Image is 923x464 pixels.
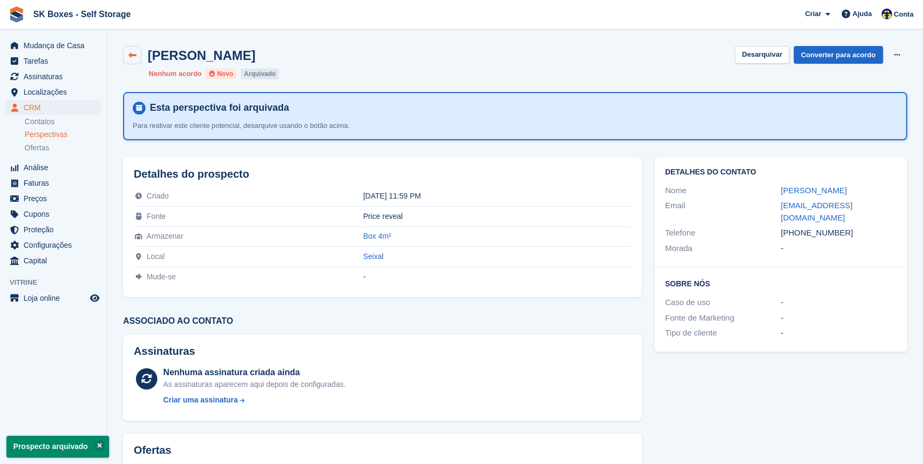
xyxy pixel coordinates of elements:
span: Perspectivas [25,130,67,140]
span: Criar [805,9,821,19]
div: - [781,327,896,339]
span: Assinaturas [24,69,88,84]
div: - [781,312,896,324]
h2: Sobre Nós [665,278,896,288]
button: Desarquivar [735,46,789,64]
span: Configurações [24,238,88,253]
div: Nome [665,185,781,197]
a: menu [5,291,101,306]
a: Perspectivas [25,129,101,140]
a: menu [5,176,101,191]
div: As assinaturas aparecem aqui depois de configuradas. [163,379,346,390]
span: Capital [24,253,88,268]
span: Fonte [147,212,166,220]
h2: Ofertas [134,444,171,457]
span: Proteção [24,222,88,237]
span: Vitrine [10,277,106,288]
a: menu [5,160,101,175]
img: Rita Ferreira [881,9,892,19]
span: Faturas [24,176,88,191]
div: Email [665,200,781,224]
h2: Detalhes do contato [665,168,896,177]
a: Box 4m² [363,232,391,240]
div: - [781,242,896,255]
span: Loja online [24,291,88,306]
a: Loja de pré-visualização [88,292,101,305]
li: Nenhum acordo [149,69,202,79]
span: Criado [147,192,169,200]
a: Criar uma assinatura [163,394,346,406]
a: menu [5,222,101,237]
p: Prospecto arquivado [6,436,109,458]
div: Tipo de cliente [665,327,781,339]
div: - [781,296,896,309]
h2: Assinaturas [134,345,631,357]
span: Mudança de Casa [24,38,88,53]
h3: Associado ao contato [123,316,642,326]
a: Seixal [363,252,384,261]
li: Arquivado [241,69,279,79]
a: menu [5,238,101,253]
li: Novo [206,69,237,79]
a: menu [5,85,101,100]
span: Análise [24,160,88,175]
a: menu [5,54,101,69]
a: SK Boxes - Self Storage [29,5,135,23]
a: [PERSON_NAME] [781,186,846,195]
span: Preços [24,191,88,206]
div: Caso de uso [665,296,781,309]
a: menu [5,191,101,206]
div: Fonte de Marketing [665,312,781,324]
a: Converter para acordo [794,46,883,64]
span: Ofertas [25,143,49,153]
div: Criar uma assinatura [163,394,238,406]
span: Ajuda [852,9,872,19]
h2: [PERSON_NAME] [148,48,255,63]
div: - [363,272,631,281]
div: Nenhuma assinatura criada ainda [163,366,346,379]
span: Localizações [24,85,88,100]
a: menu [5,207,101,222]
span: Conta [894,9,913,20]
a: menu [5,253,101,268]
a: Contatos [25,117,101,127]
a: Ofertas [25,142,101,154]
img: stora-icon-8386f47178a22dfd0bd8f6a31ec36ba5ce8667c1dd55bd0f319d3a0aa187defe.svg [9,6,25,22]
div: Price reveal [363,212,631,220]
span: Armazenar [147,232,183,240]
div: Telefone [665,227,781,239]
span: Tarefas [24,54,88,69]
span: Local [147,252,164,261]
span: Cupons [24,207,88,222]
a: menu [5,100,101,115]
a: [EMAIL_ADDRESS][DOMAIN_NAME] [781,201,852,222]
div: Morada [665,242,781,255]
a: menu [5,38,101,53]
span: Mude-se [147,272,176,281]
h4: Esta perspectiva foi arquivada [146,102,897,114]
div: [PHONE_NUMBER] [781,227,896,239]
a: menu [5,69,101,84]
p: Para reativar este cliente potencial, desarquive usando o botão acima. [133,120,507,131]
div: [DATE] 11:59 PM [363,192,631,200]
span: CRM [24,100,88,115]
h2: Detalhes do prospecto [134,168,631,180]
